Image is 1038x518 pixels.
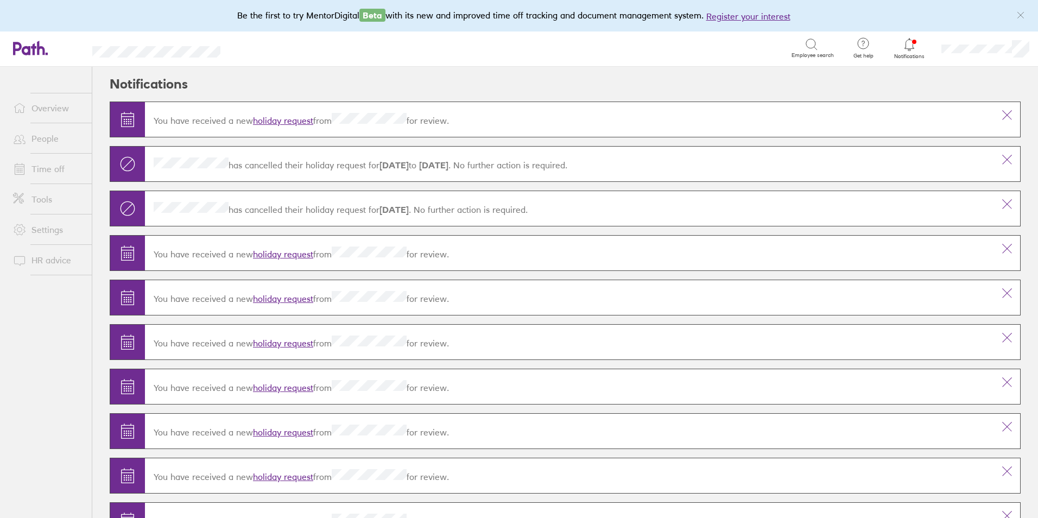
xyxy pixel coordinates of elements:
[4,97,92,119] a: Overview
[253,293,313,304] a: holiday request
[110,67,188,102] h2: Notifications
[4,158,92,180] a: Time off
[4,219,92,241] a: Settings
[892,53,927,60] span: Notifications
[4,128,92,149] a: People
[253,427,313,438] a: holiday request
[253,249,313,260] a: holiday request
[250,43,277,53] div: Search
[416,160,448,170] strong: [DATE]
[706,10,790,23] button: Register your interest
[253,115,313,126] a: holiday request
[792,52,834,59] span: Employee search
[379,204,409,215] strong: [DATE]
[154,157,985,170] p: has cancelled their holiday request for . No further action is required.
[154,380,985,393] p: You have received a new from for review.
[379,160,409,170] strong: [DATE]
[154,291,985,304] p: You have received a new from for review.
[253,338,313,349] a: holiday request
[892,37,927,60] a: Notifications
[253,382,313,393] a: holiday request
[359,9,385,22] span: Beta
[154,202,985,215] p: has cancelled their holiday request for . No further action is required.
[154,247,985,260] p: You have received a new from for review.
[237,9,801,23] div: Be the first to try MentorDigital with its new and improved time off tracking and document manage...
[4,188,92,210] a: Tools
[253,471,313,482] a: holiday request
[154,336,985,349] p: You have received a new from for review.
[379,160,448,170] span: to
[846,53,881,59] span: Get help
[154,425,985,438] p: You have received a new from for review.
[4,249,92,271] a: HR advice
[154,469,985,482] p: You have received a new from for review.
[154,113,985,126] p: You have received a new from for review.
